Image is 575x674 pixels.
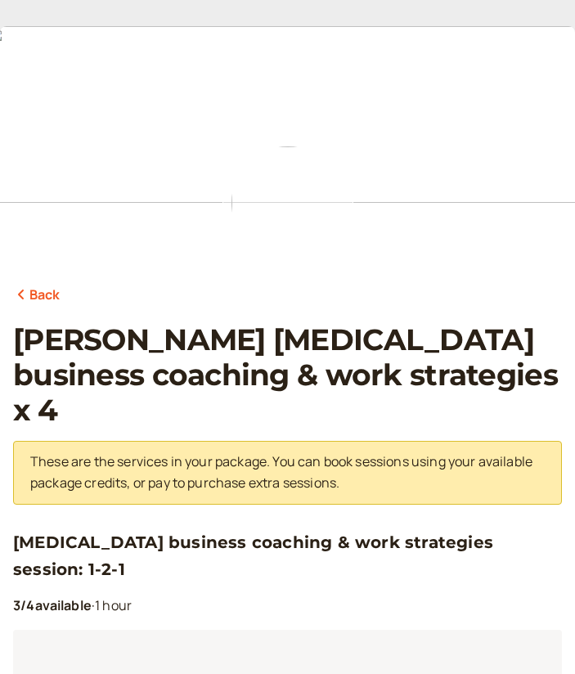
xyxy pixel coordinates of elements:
[13,596,92,614] b: 3 / 4 available
[13,595,562,617] p: 1 hour
[13,322,562,429] h1: [PERSON_NAME] [MEDICAL_DATA] business coaching & work strategies x 4
[30,452,545,494] p: These are the services in your package. You can book sessions using your available package credit...
[13,285,61,306] a: Back
[92,596,95,614] span: ·
[13,529,562,582] h3: [MEDICAL_DATA] business coaching & work strategies session: 1-2-1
